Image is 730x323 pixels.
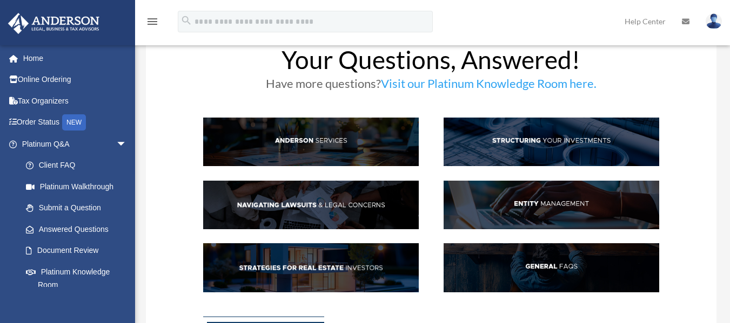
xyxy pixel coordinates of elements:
[8,90,143,112] a: Tax Organizers
[15,155,138,176] a: Client FAQ
[15,197,143,219] a: Submit a Question
[15,261,143,295] a: Platinum Knowledge Room
[15,218,143,240] a: Answered Questions
[62,114,86,130] div: NEW
[203,243,419,292] img: StratsRE_hdr
[203,181,419,229] img: NavLaw_hdr
[15,240,143,262] a: Document Review
[444,181,659,229] img: EntManag_hdr
[146,15,159,28] i: menu
[180,15,192,26] i: search
[116,133,138,155] span: arrow_drop_down
[444,243,659,292] img: GenFAQ_hdr
[8,47,143,69] a: Home
[15,176,143,197] a: Platinum Walkthrough
[203,78,660,95] h3: Have more questions?
[8,112,143,134] a: Order StatusNEW
[8,133,143,155] a: Platinum Q&Aarrow_drop_down
[203,118,419,166] img: AndServ_hdr
[8,69,143,91] a: Online Ordering
[203,47,660,78] h1: Your Questions, Answered!
[146,19,159,28] a: menu
[5,13,103,34] img: Anderson Advisors Platinum Portal
[444,118,659,166] img: StructInv_hdr
[706,13,722,29] img: User Pic
[381,76,597,96] a: Visit our Platinum Knowledge Room here.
